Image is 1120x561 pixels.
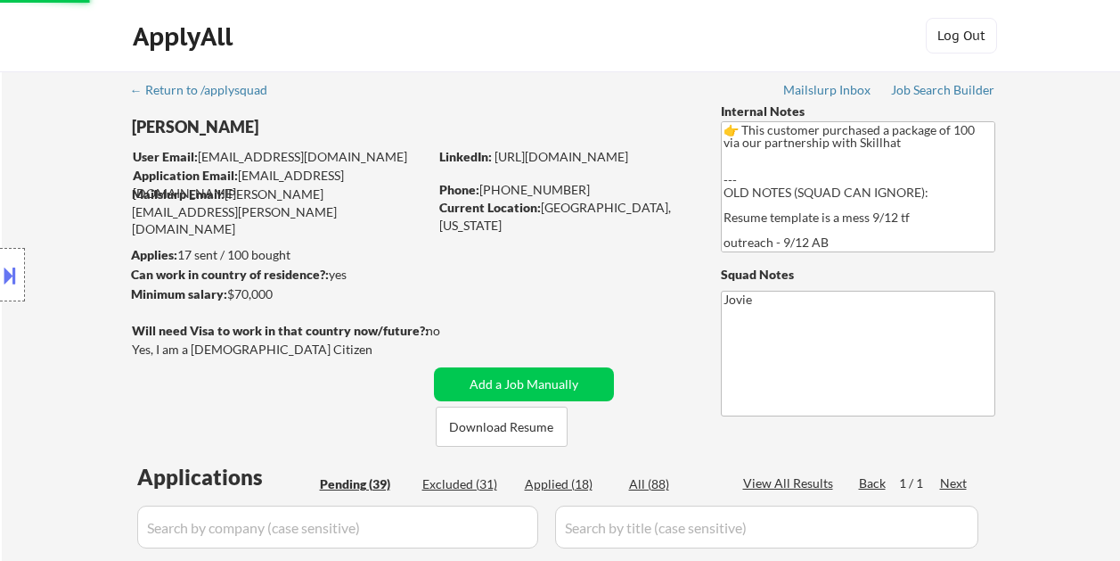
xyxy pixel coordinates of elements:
[721,266,995,284] div: Squad Notes
[137,506,538,549] input: Search by company (case sensitive)
[439,181,691,199] div: [PHONE_NUMBER]
[783,84,872,96] div: Mailslurp Inbox
[422,475,511,493] div: Excluded (31)
[130,84,284,96] div: ← Return to /applysquad
[495,149,628,164] a: [URL][DOMAIN_NAME]
[859,474,887,492] div: Back
[899,474,940,492] div: 1 / 1
[439,199,691,234] div: [GEOGRAPHIC_DATA], [US_STATE]
[743,474,838,492] div: View All Results
[439,149,492,164] strong: LinkedIn:
[525,475,614,493] div: Applied (18)
[426,322,477,340] div: no
[629,475,718,493] div: All (88)
[439,182,479,197] strong: Phone:
[783,83,872,101] a: Mailslurp Inbox
[891,83,995,101] a: Job Search Builder
[439,200,541,215] strong: Current Location:
[320,475,409,493] div: Pending (39)
[137,466,314,488] div: Applications
[891,84,995,96] div: Job Search Builder
[926,18,997,54] button: Log Out
[555,506,978,549] input: Search by title (case sensitive)
[436,407,568,447] button: Download Resume
[940,474,969,492] div: Next
[434,367,614,401] button: Add a Job Manually
[133,21,238,52] div: ApplyAll
[721,103,995,120] div: Internal Notes
[130,83,284,101] a: ← Return to /applysquad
